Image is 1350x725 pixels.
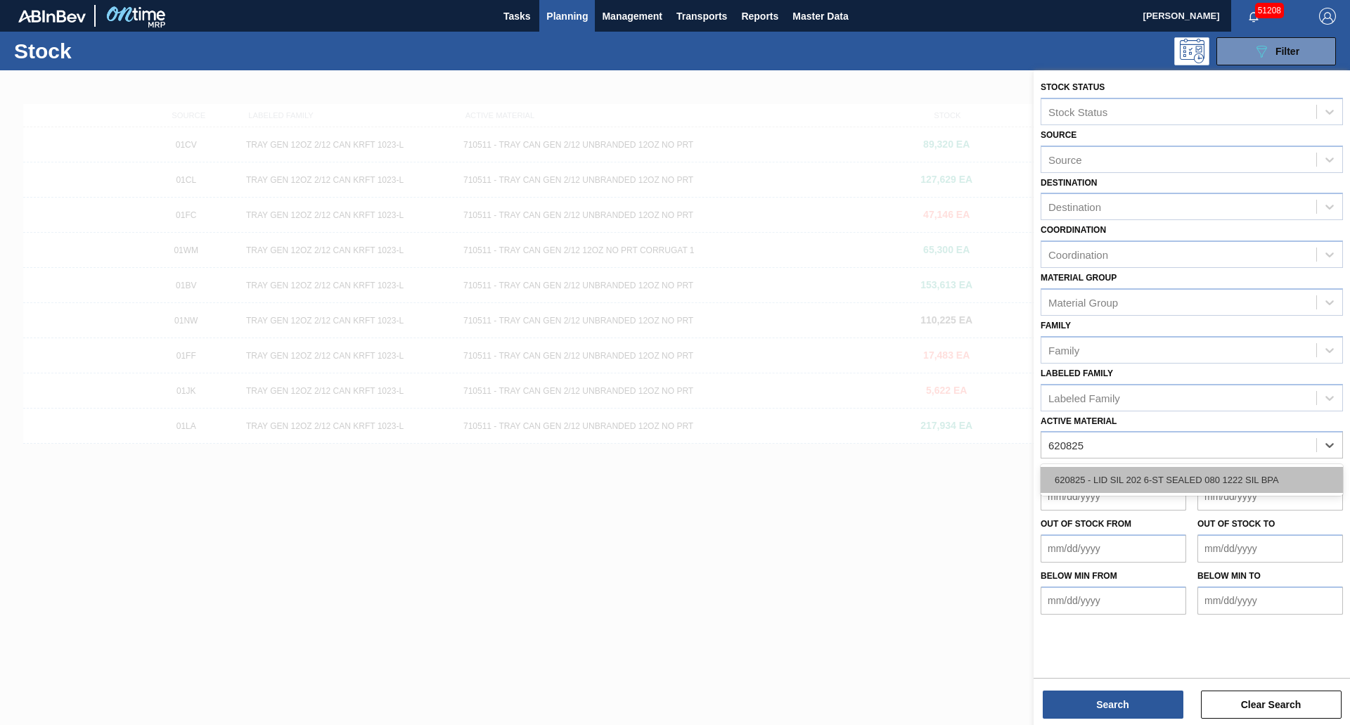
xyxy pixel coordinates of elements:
[792,8,848,25] span: Master Data
[1041,321,1071,331] label: Family
[1041,571,1117,581] label: Below Min from
[546,8,588,25] span: Planning
[1197,586,1343,615] input: mm/dd/yyyy
[1197,571,1261,581] label: Below Min to
[1041,519,1131,529] label: Out of Stock from
[501,8,532,25] span: Tasks
[1041,273,1117,283] label: Material Group
[1275,46,1299,57] span: Filter
[1216,37,1336,65] button: Filter
[1048,249,1108,261] div: Coordination
[1041,534,1186,563] input: mm/dd/yyyy
[18,10,86,23] img: TNhmsLtSVTkK8tSr43FrP2fwEKptu5GPRR3wAAAABJRU5ErkJggg==
[1041,482,1186,511] input: mm/dd/yyyy
[1048,153,1082,165] div: Source
[1231,6,1276,26] button: Notifications
[14,43,224,59] h1: Stock
[602,8,662,25] span: Management
[1048,296,1118,308] div: Material Group
[1048,344,1079,356] div: Family
[1048,201,1101,213] div: Destination
[1255,3,1284,18] span: 51208
[1041,467,1343,493] div: 620825 - LID SIL 202 6-ST SEALED 080 1222 SIL BPA
[1041,416,1117,426] label: Active Material
[1041,178,1097,188] label: Destination
[741,8,778,25] span: Reports
[1048,392,1120,404] div: Labeled Family
[1197,482,1343,511] input: mm/dd/yyyy
[676,8,727,25] span: Transports
[1197,519,1275,529] label: Out of Stock to
[1048,105,1107,117] div: Stock Status
[1174,37,1209,65] div: Programming: no user selected
[1041,130,1076,140] label: Source
[1197,534,1343,563] input: mm/dd/yyyy
[1319,8,1336,25] img: Logout
[1041,586,1186,615] input: mm/dd/yyyy
[1041,82,1105,92] label: Stock Status
[1041,225,1106,235] label: Coordination
[1041,368,1113,378] label: Labeled Family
